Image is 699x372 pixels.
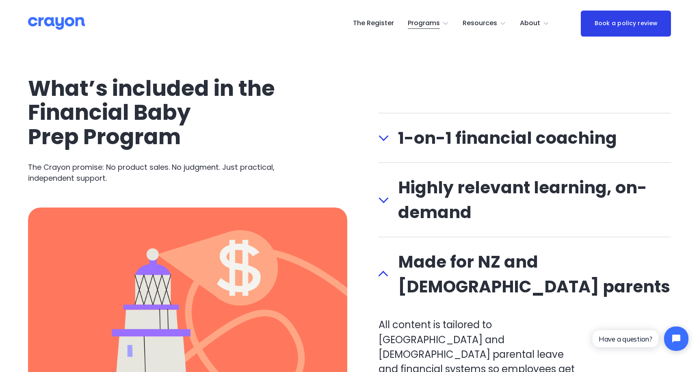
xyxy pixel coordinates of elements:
span: 1-on-1 financial coaching [388,125,671,150]
iframe: Tidio Chat [586,320,695,358]
span: Resources [463,17,497,29]
span: About [520,17,540,29]
button: Made for NZ and [DEMOGRAPHIC_DATA] parents [379,237,671,311]
button: Highly relevant learning, on-demand [379,163,671,237]
button: 1-on-1 financial coaching [379,113,671,162]
h2: What’s included in the Financial Baby Prep Program [28,76,320,149]
a: folder dropdown [520,17,549,30]
img: Crayon [28,16,85,30]
p: The Crayon promise: No product sales. No judgment. Just practical, independent support. [28,162,320,184]
span: Made for NZ and [DEMOGRAPHIC_DATA] parents [388,249,671,299]
a: The Register [353,17,394,30]
a: Book a policy review [581,11,671,37]
span: Programs [408,17,440,29]
span: Highly relevant learning, on-demand [388,175,671,225]
a: folder dropdown [463,17,506,30]
a: folder dropdown [408,17,449,30]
